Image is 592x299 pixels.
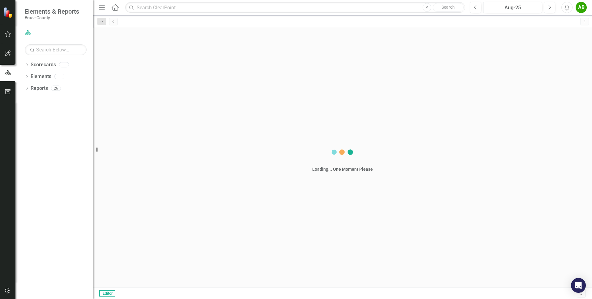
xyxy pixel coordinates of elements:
[25,15,79,20] small: Bruce County
[31,85,48,92] a: Reports
[441,5,455,10] span: Search
[125,2,465,13] input: Search ClearPoint...
[31,61,56,68] a: Scorecards
[25,8,79,15] span: Elements & Reports
[51,86,61,91] div: 26
[312,166,373,172] div: Loading... One Moment Please
[99,290,115,297] span: Editor
[483,2,543,13] button: Aug-25
[3,7,14,18] img: ClearPoint Strategy
[25,44,87,55] input: Search Below...
[485,4,540,11] div: Aug-25
[31,73,51,80] a: Elements
[433,3,464,12] button: Search
[576,2,587,13] button: AB
[571,278,586,293] div: Open Intercom Messenger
